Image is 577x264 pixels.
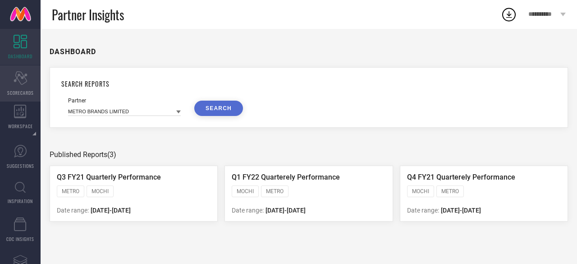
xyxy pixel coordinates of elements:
span: METRO [266,188,284,195]
div: Open download list [501,6,517,23]
button: SEARCH [194,101,243,116]
span: WORKSPACE [8,123,33,130]
span: [DATE] - [DATE] [441,207,481,214]
span: MOCHI [92,188,109,195]
span: Partner Insights [52,5,124,24]
span: Q1 FY22 Quarterely Performance [232,173,340,181]
span: DASHBOARD [8,53,32,60]
h1: SEARCH REPORTS [61,79,556,88]
span: SCORECARDS [7,89,34,96]
span: CDC INSIGHTS [6,236,34,242]
span: Date range: [232,207,264,214]
span: Date range: [57,207,89,214]
span: Q3 FY21 Quarterly Performance [57,173,161,181]
span: Date range: [407,207,439,214]
span: METRO [62,188,79,195]
span: MOCHI [412,188,429,195]
span: [DATE] - [DATE] [266,207,306,214]
span: SUGGESTIONS [7,162,34,169]
span: Q4 FY21 Quarterely Performance [407,173,515,181]
div: Published Reports (3) [50,150,568,159]
span: METRO [441,188,459,195]
div: Partner [68,97,181,104]
span: INSPIRATION [8,198,33,204]
h1: DASHBOARD [50,47,96,56]
span: [DATE] - [DATE] [91,207,131,214]
span: MOCHI [237,188,254,195]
